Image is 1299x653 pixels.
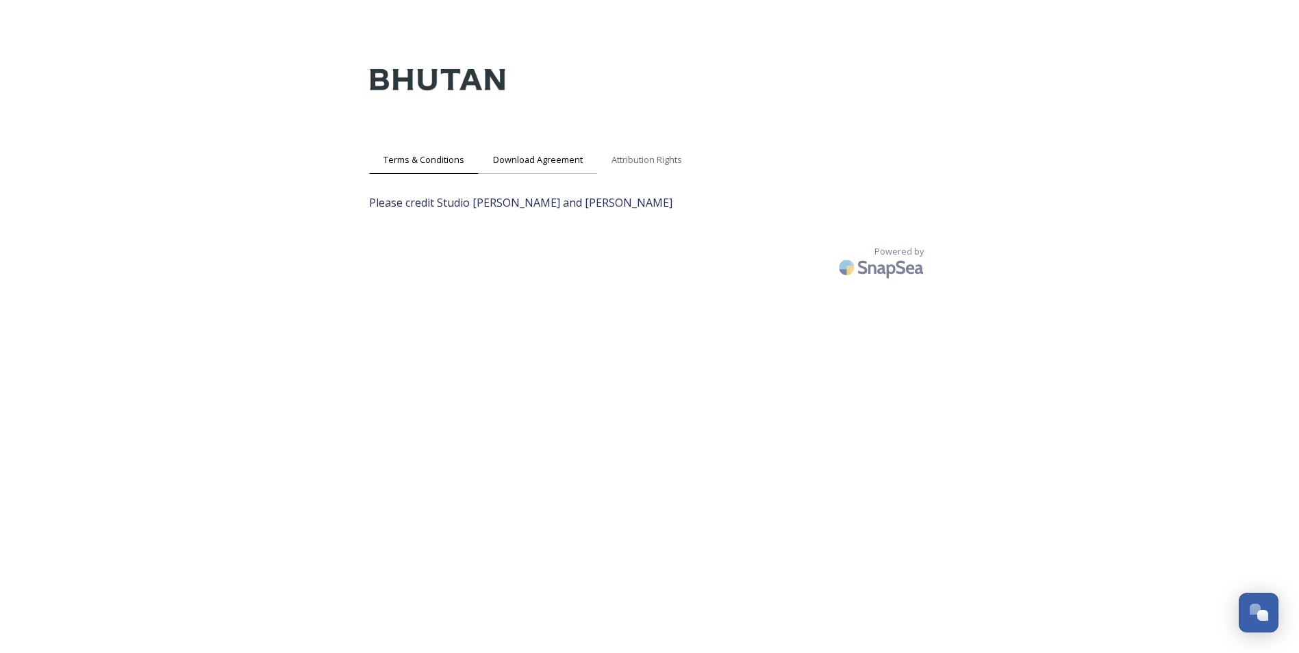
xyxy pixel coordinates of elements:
[369,41,506,118] img: Kingdom-of-Bhutan-Logo.png
[383,153,464,166] span: Terms & Conditions
[493,153,583,166] span: Download Agreement
[611,153,682,166] span: Attribution Rights
[1239,593,1278,632] button: Open Chat
[835,251,931,283] img: SnapSea Logo
[874,245,924,258] span: Powered by
[369,194,931,211] span: Please credit Studio [PERSON_NAME] and [PERSON_NAME]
